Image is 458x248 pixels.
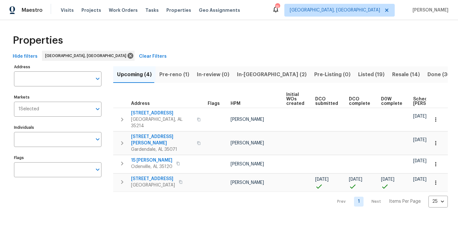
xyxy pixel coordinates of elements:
[358,70,385,79] span: Listed (19)
[42,51,135,61] div: [GEOGRAPHIC_DATA], [GEOGRAPHIC_DATA]
[413,114,427,119] span: [DATE]
[139,53,167,61] span: Clear Filters
[413,159,427,163] span: [DATE]
[208,101,220,106] span: Flags
[381,97,402,106] span: D0W complete
[13,37,63,44] span: Properties
[315,177,329,182] span: [DATE]
[61,7,74,13] span: Visits
[14,95,101,99] label: Markets
[199,7,240,13] span: Geo Assignments
[237,70,307,79] span: In-[GEOGRAPHIC_DATA] (2)
[413,97,449,106] span: Scheduled [PERSON_NAME]
[392,70,420,79] span: Resale (14)
[275,4,280,10] div: 15
[410,7,448,13] span: [PERSON_NAME]
[349,177,362,182] span: [DATE]
[18,106,39,112] span: 1 Selected
[131,157,172,164] span: 15 [PERSON_NAME]
[14,126,101,129] label: Individuals
[290,7,380,13] span: [GEOGRAPHIC_DATA], [GEOGRAPHIC_DATA]
[231,180,264,185] span: [PERSON_NAME]
[131,110,193,116] span: [STREET_ADDRESS]
[413,177,427,182] span: [DATE]
[315,97,338,106] span: DCO submitted
[93,74,102,83] button: Open
[231,101,240,106] span: HPM
[231,117,264,122] span: [PERSON_NAME]
[136,51,169,62] button: Clear Filters
[145,8,159,12] span: Tasks
[231,162,264,166] span: [PERSON_NAME]
[117,70,152,79] span: Upcoming (4)
[131,134,193,146] span: [STREET_ADDRESS][PERSON_NAME]
[389,198,421,205] p: Items Per Page
[166,7,191,13] span: Properties
[314,70,350,79] span: Pre-Listing (0)
[131,116,193,129] span: [GEOGRAPHIC_DATA], AL 35214
[231,141,264,145] span: [PERSON_NAME]
[131,182,175,188] span: [GEOGRAPHIC_DATA]
[93,135,102,144] button: Open
[159,70,189,79] span: Pre-reno (1)
[131,146,193,153] span: Gardendale, AL 35071
[427,70,456,79] span: Done (364)
[22,7,43,13] span: Maestro
[131,176,175,182] span: [STREET_ADDRESS]
[354,197,364,207] a: Goto page 1
[428,193,448,210] div: 25
[13,53,38,61] span: Hide filters
[14,65,101,69] label: Address
[109,7,138,13] span: Work Orders
[331,196,448,208] nav: Pagination Navigation
[93,105,102,113] button: Open
[14,156,101,160] label: Flags
[381,177,394,182] span: [DATE]
[286,92,304,106] span: Initial WOs created
[131,164,172,170] span: Odenville, AL 35120
[81,7,101,13] span: Projects
[349,97,370,106] span: DCO complete
[197,70,229,79] span: In-review (0)
[413,138,427,142] span: [DATE]
[45,53,129,59] span: [GEOGRAPHIC_DATA], [GEOGRAPHIC_DATA]
[93,165,102,174] button: Open
[131,101,150,106] span: Address
[10,51,40,62] button: Hide filters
